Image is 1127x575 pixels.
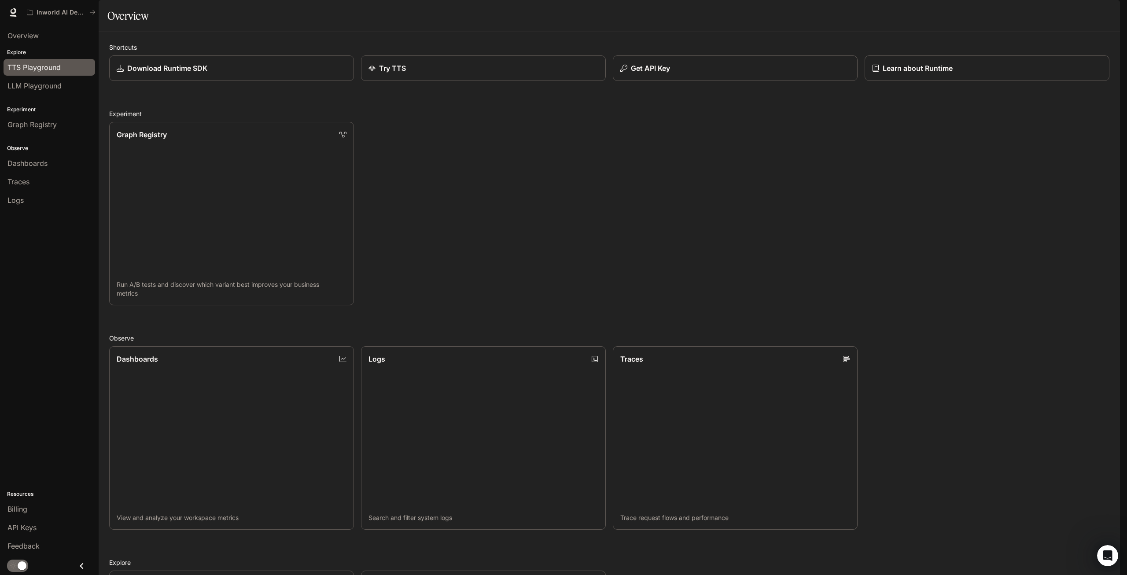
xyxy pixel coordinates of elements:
[361,346,606,530] a: LogsSearch and filter system logs
[631,63,670,73] p: Get API Key
[361,55,606,81] a: Try TTS
[613,346,858,530] a: TracesTrace request flows and performance
[107,7,148,25] h1: Overview
[109,346,354,530] a: DashboardsView and analyze your workspace metrics
[37,9,86,16] p: Inworld AI Demos
[109,55,354,81] a: Download Runtime SDK
[883,63,953,73] p: Learn about Runtime
[368,513,598,522] p: Search and filter system logs
[865,55,1109,81] a: Learn about Runtime
[23,4,99,21] button: All workspaces
[117,513,346,522] p: View and analyze your workspace metrics
[117,354,158,364] p: Dashboards
[1097,545,1118,566] iframe: Intercom live chat
[109,109,1109,118] h2: Experiment
[620,354,643,364] p: Traces
[117,129,167,140] p: Graph Registry
[109,558,1109,567] h2: Explore
[109,333,1109,343] h2: Observe
[127,63,207,73] p: Download Runtime SDK
[620,513,850,522] p: Trace request flows and performance
[109,43,1109,52] h2: Shortcuts
[368,354,385,364] p: Logs
[613,55,858,81] button: Get API Key
[109,122,354,305] a: Graph RegistryRun A/B tests and discover which variant best improves your business metrics
[379,63,406,73] p: Try TTS
[117,280,346,298] p: Run A/B tests and discover which variant best improves your business metrics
